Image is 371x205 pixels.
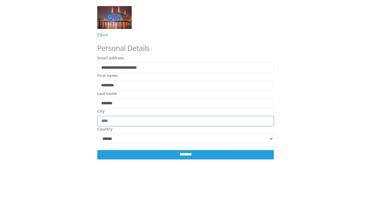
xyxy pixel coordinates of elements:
[97,126,112,132] label: Country
[97,44,274,52] h3: Personal Details
[97,32,108,37] a: Back
[97,108,105,114] label: City
[97,91,117,97] label: Last name
[97,6,132,29] img: QRFILETT.png
[97,55,124,61] label: Email address
[97,73,117,79] label: First name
